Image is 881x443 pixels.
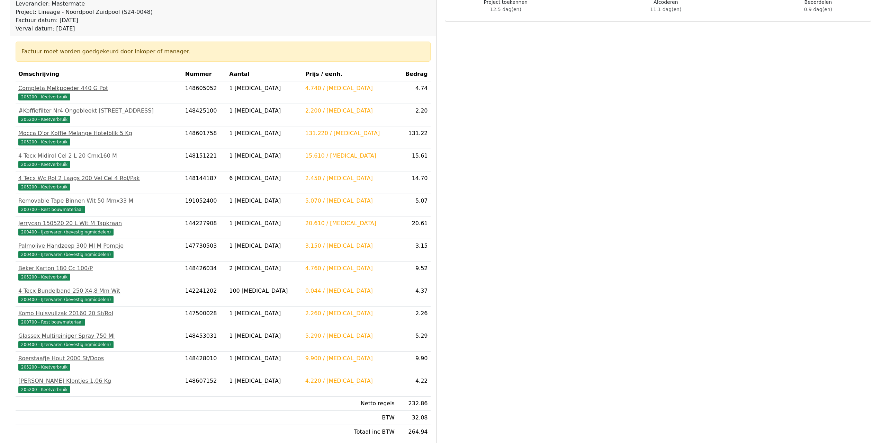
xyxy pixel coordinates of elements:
div: 1 [MEDICAL_DATA] [229,309,300,318]
td: 148426034 [182,262,227,284]
td: Netto regels [303,397,397,411]
a: Jerrycan 150520 20 L Wit M Tapkraan200400 - IJzerwaren (bevestigingmiddelen) [18,219,180,236]
td: 5.29 [397,329,431,352]
div: 20.610 / [MEDICAL_DATA] [305,219,395,228]
td: 4.74 [397,81,431,104]
span: 205200 - Keetverbruik [18,364,70,371]
div: Project: Lineage - Noordpool Zuidpool (S24-0048) [16,8,153,16]
div: 1 [MEDICAL_DATA] [229,219,300,228]
td: 232.86 [397,397,431,411]
td: 148144187 [182,171,227,194]
span: 0.9 dag(en) [804,7,832,12]
td: 148151221 [182,149,227,171]
span: 205200 - Keetverbruik [18,94,70,100]
div: Glassex Multireiniger Spray 750 Ml [18,332,180,340]
th: Bedrag [397,67,431,81]
td: 148605052 [182,81,227,104]
div: #Koffiefilter Nr4 Ongebleekt [STREET_ADDRESS] [18,107,180,115]
a: 4 Tecx Wc Rol 2 Laags 200 Vel Cel 4 Rol/Pak205200 - Keetverbruik [18,174,180,191]
div: 15.610 / [MEDICAL_DATA] [305,152,395,160]
td: 20.61 [397,216,431,239]
div: 3.150 / [MEDICAL_DATA] [305,242,395,250]
div: 4.760 / [MEDICAL_DATA] [305,264,395,273]
a: 4 Tecx Bundelband 250 X4,8 Mm Wit200400 - IJzerwaren (bevestigingmiddelen) [18,287,180,303]
div: 4 Tecx Wc Rol 2 Laags 200 Vel Cel 4 Rol/Pak [18,174,180,183]
td: 2.26 [397,307,431,329]
div: [PERSON_NAME] Klontjes 1,06 Kg [18,377,180,385]
td: 4.22 [397,374,431,397]
div: Removable Tape Binnen Wit 50 Mmx33 M [18,197,180,205]
span: 200400 - IJzerwaren (bevestigingmiddelen) [18,341,114,348]
th: Prijs / eenh. [303,67,397,81]
td: 131.22 [397,126,431,149]
a: Completa Melkpoeder 440 G Pot205200 - Keetverbruik [18,84,180,101]
a: Beker Karton 180 Cc 100/P205200 - Keetverbruik [18,264,180,281]
td: 14.70 [397,171,431,194]
div: 1 [MEDICAL_DATA] [229,242,300,250]
div: Komo Huisvuilzak 20160 20 St/Rol [18,309,180,318]
div: 1 [MEDICAL_DATA] [229,107,300,115]
td: 148607152 [182,374,227,397]
th: Nummer [182,67,227,81]
div: 2.260 / [MEDICAL_DATA] [305,309,395,318]
div: Beker Karton 180 Cc 100/P [18,264,180,273]
div: Factuur datum: [DATE] [16,16,153,25]
div: 6 [MEDICAL_DATA] [229,174,300,183]
div: 2.200 / [MEDICAL_DATA] [305,107,395,115]
th: Omschrijving [16,67,182,81]
span: 200400 - IJzerwaren (bevestigingmiddelen) [18,229,114,236]
div: Verval datum: [DATE] [16,25,153,33]
div: 0.044 / [MEDICAL_DATA] [305,287,395,295]
span: 205200 - Keetverbruik [18,274,70,281]
div: 2 [MEDICAL_DATA] [229,264,300,273]
a: #Koffiefilter Nr4 Ongebleekt [STREET_ADDRESS]205200 - Keetverbruik [18,107,180,123]
span: 200400 - IJzerwaren (bevestigingmiddelen) [18,296,114,303]
div: 4.740 / [MEDICAL_DATA] [305,84,395,92]
span: 205200 - Keetverbruik [18,161,70,168]
td: BTW [303,411,397,425]
span: 200400 - IJzerwaren (bevestigingmiddelen) [18,251,114,258]
div: 100 [MEDICAL_DATA] [229,287,300,295]
div: 2.450 / [MEDICAL_DATA] [305,174,395,183]
div: 1 [MEDICAL_DATA] [229,129,300,138]
a: Palmolive Handzeep 300 Ml M Pompje200400 - IJzerwaren (bevestigingmiddelen) [18,242,180,258]
td: 32.08 [397,411,431,425]
span: 12.5 dag(en) [490,7,521,12]
div: Roerstaafje Hout 2000 St/Doos [18,354,180,363]
a: Komo Huisvuilzak 20160 20 St/Rol200700 - Rest bouwmateriaal [18,309,180,326]
div: 5.290 / [MEDICAL_DATA] [305,332,395,340]
div: Palmolive Handzeep 300 Ml M Pompje [18,242,180,250]
td: 148601758 [182,126,227,149]
span: 11.1 dag(en) [650,7,681,12]
span: 200700 - Rest bouwmateriaal [18,206,85,213]
div: 1 [MEDICAL_DATA] [229,152,300,160]
a: Mocca D'or Koffie Melange Hotelblik 5 Kg205200 - Keetverbruik [18,129,180,146]
td: 264.94 [397,425,431,439]
a: [PERSON_NAME] Klontjes 1,06 Kg205200 - Keetverbruik [18,377,180,393]
span: 205200 - Keetverbruik [18,116,70,123]
div: 1 [MEDICAL_DATA] [229,354,300,363]
div: 9.900 / [MEDICAL_DATA] [305,354,395,363]
div: Completa Melkpoeder 440 G Pot [18,84,180,92]
div: 1 [MEDICAL_DATA] [229,332,300,340]
td: 15.61 [397,149,431,171]
div: 4 Tecx Bundelband 250 X4,8 Mm Wit [18,287,180,295]
span: 200700 - Rest bouwmateriaal [18,319,85,326]
td: Totaal inc BTW [303,425,397,439]
a: Removable Tape Binnen Wit 50 Mmx33 M200700 - Rest bouwmateriaal [18,197,180,213]
div: Factuur moet worden goedgekeurd door inkoper of manager. [21,47,425,56]
span: 205200 - Keetverbruik [18,139,70,145]
td: 4.37 [397,284,431,307]
div: 1 [MEDICAL_DATA] [229,197,300,205]
span: 205200 - Keetverbruik [18,184,70,191]
a: 4 Tecx Midirol Cel 2 L 20 Cmx160 M205200 - Keetverbruik [18,152,180,168]
td: 5.07 [397,194,431,216]
div: Jerrycan 150520 20 L Wit M Tapkraan [18,219,180,228]
td: 148428010 [182,352,227,374]
a: Roerstaafje Hout 2000 St/Doos205200 - Keetverbruik [18,354,180,371]
td: 147500028 [182,307,227,329]
td: 2.20 [397,104,431,126]
div: 5.070 / [MEDICAL_DATA] [305,197,395,205]
span: 205200 - Keetverbruik [18,386,70,393]
a: Glassex Multireiniger Spray 750 Ml200400 - IJzerwaren (bevestigingmiddelen) [18,332,180,348]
